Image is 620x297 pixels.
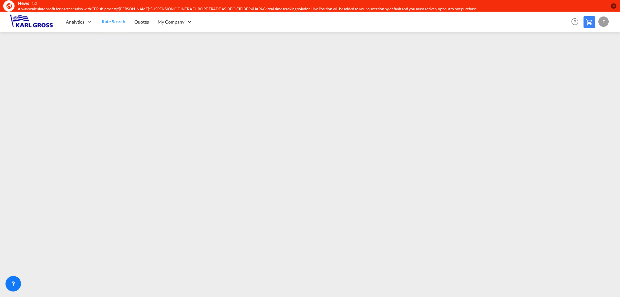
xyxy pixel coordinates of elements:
[610,3,617,9] button: icon-close-circle
[153,11,197,32] div: My Company
[18,6,525,12] div: Always calculate profit for partners also with CFR shipments//YANG MING: SUSPENSION OF INTRA EURO...
[569,16,580,27] span: Help
[32,1,37,6] div: 1/2
[130,11,153,32] a: Quotes
[134,19,149,25] span: Quotes
[10,15,53,29] img: 3269c73066d711f095e541db4db89301.png
[598,16,609,27] div: F
[66,19,84,25] span: Analytics
[97,11,130,32] a: Rate Search
[6,3,12,9] md-icon: icon-earth
[61,11,97,32] div: Analytics
[102,19,125,24] span: Rate Search
[158,19,184,25] span: My Company
[569,16,584,28] div: Help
